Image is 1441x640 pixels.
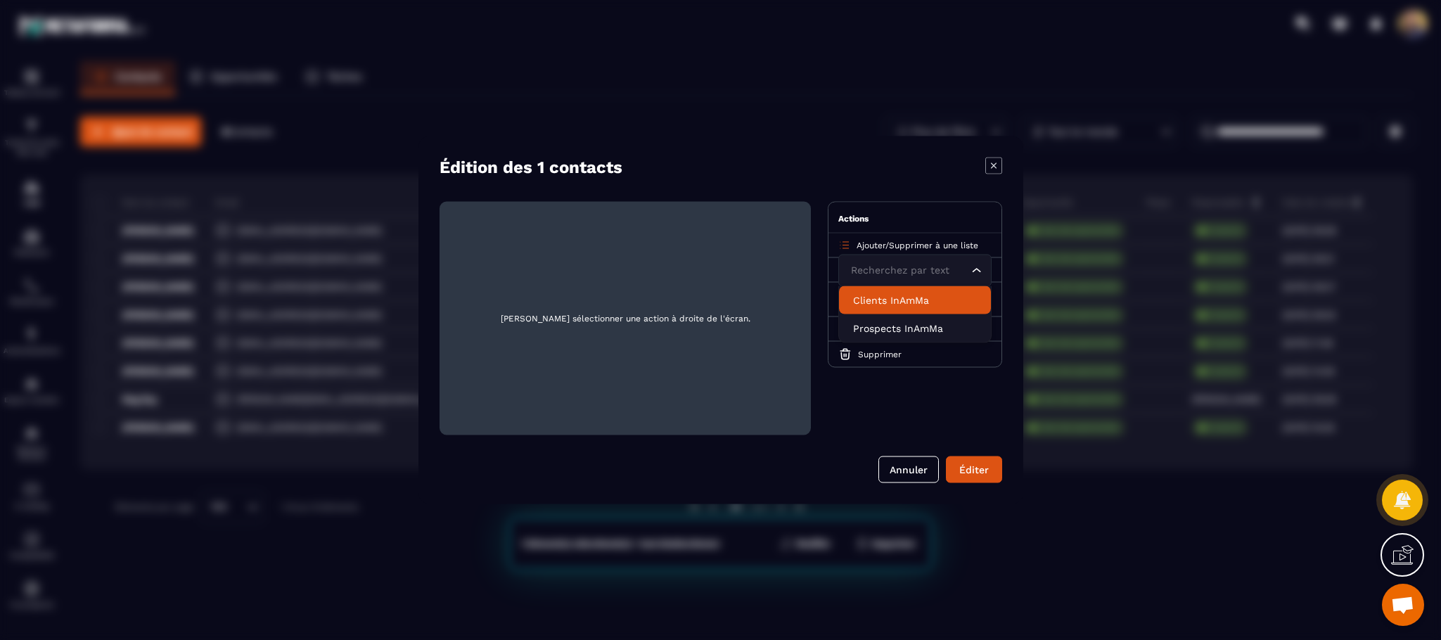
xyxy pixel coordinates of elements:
span: Supprimer à une liste [889,241,978,250]
div: Search for option [838,255,992,287]
p: Clients InAmMa [853,293,977,307]
p: / [857,240,978,251]
p: Prospects InAmMa [853,321,977,335]
a: Ouvrir le chat [1382,584,1424,626]
span: Actions [838,214,869,224]
button: Annuler [878,456,939,483]
input: Search for option [847,263,968,279]
span: Ajouter [857,241,885,250]
h4: Édition des 1 contacts [440,158,622,177]
span: Supprimer [858,350,902,359]
span: [PERSON_NAME] sélectionner une action à droite de l'écran. [451,213,800,424]
button: Éditer [946,456,1002,483]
